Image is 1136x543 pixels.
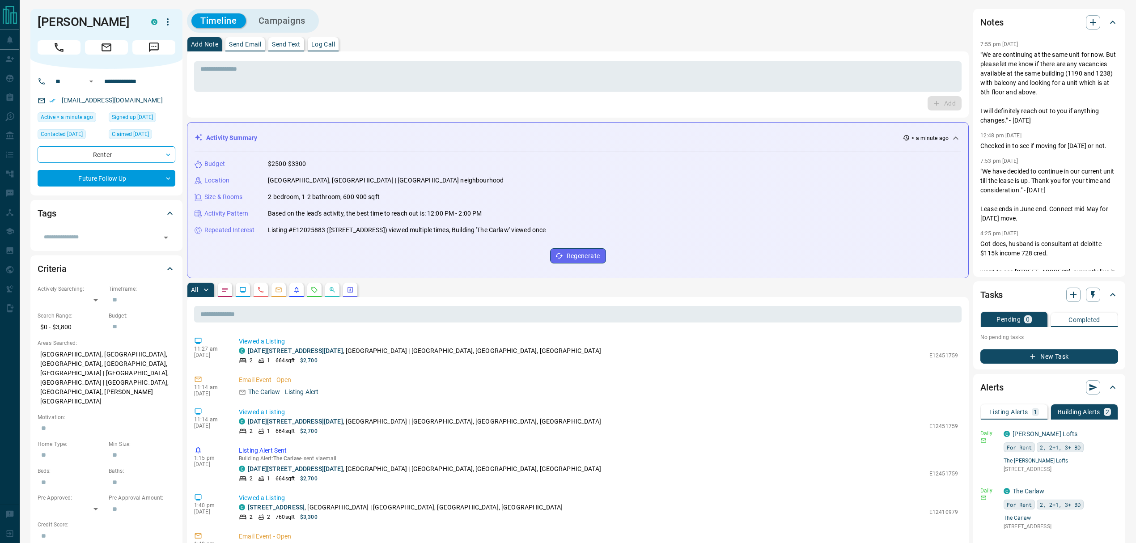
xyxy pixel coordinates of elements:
svg: Requests [311,286,318,293]
p: 11:27 am [194,346,225,352]
svg: Calls [257,286,264,293]
p: "We are continuing at the same unit for now. But please let me know if there are any vacancies av... [980,50,1118,125]
svg: Email [980,495,987,501]
p: 2 [250,427,253,435]
a: The Carlaw [1004,515,1118,521]
p: Baths: [109,467,175,475]
span: For Rent [1007,500,1032,509]
a: [DATE][STREET_ADDRESS][DATE] [248,347,343,354]
p: 2 [250,356,253,365]
p: < a minute ago [911,134,949,142]
p: Checked in to see if moving for [DATE] or not. [980,141,1118,151]
p: Log Call [311,41,335,47]
svg: Opportunities [329,286,336,293]
a: The Carlaw [1013,488,1044,495]
button: New Task [980,349,1118,364]
span: For Rent [1007,443,1032,452]
a: [EMAIL_ADDRESS][DOMAIN_NAME] [62,97,163,104]
p: , [GEOGRAPHIC_DATA] | [GEOGRAPHIC_DATA], [GEOGRAPHIC_DATA], [GEOGRAPHIC_DATA] [248,417,601,426]
p: 1 [267,427,270,435]
p: $2,700 [300,427,318,435]
p: $2500-$3300 [268,159,306,169]
p: Budget [204,159,225,169]
p: Pending [996,316,1021,322]
p: 2 [267,513,270,521]
p: 1:40 pm [194,502,225,509]
p: Add Note [191,41,218,47]
p: 664 sqft [276,427,295,435]
p: Activity Summary [206,133,257,143]
p: Actively Searching: [38,285,104,293]
p: Areas Searched: [38,339,175,347]
p: The Carlaw - Listing Alert [248,387,318,397]
p: No pending tasks [980,331,1118,344]
p: Send Text [272,41,301,47]
p: E12451759 [929,422,958,430]
div: Activity Summary< a minute ago [195,130,961,146]
p: 7:53 pm [DATE] [980,158,1018,164]
div: Tags [38,203,175,224]
svg: Listing Alerts [293,286,300,293]
p: 11:14 am [194,384,225,390]
p: All [191,287,198,293]
p: 7:55 pm [DATE] [980,41,1018,47]
p: Viewed a Listing [239,407,958,417]
div: condos.ca [239,418,245,424]
a: [DATE][STREET_ADDRESS][DATE] [248,418,343,425]
svg: Emails [275,286,282,293]
p: Based on the lead's activity, the best time to reach out is: 12:00 PM - 2:00 PM [268,209,482,218]
p: Email Event - Open [239,532,958,541]
span: Message [132,40,175,55]
p: 664 sqft [276,356,295,365]
button: Regenerate [550,248,606,263]
p: 11:14 am [194,416,225,423]
p: E12451759 [929,470,958,478]
h2: Tasks [980,288,1003,302]
p: 2 [1106,409,1109,415]
p: 2 [250,513,253,521]
h2: Alerts [980,380,1004,395]
p: E12451759 [929,352,958,360]
span: The Carlaw [273,455,301,462]
span: Email [85,40,128,55]
p: , [GEOGRAPHIC_DATA] | [GEOGRAPHIC_DATA], [GEOGRAPHIC_DATA], [GEOGRAPHIC_DATA] [248,346,601,356]
div: Tasks [980,284,1118,305]
p: [GEOGRAPHIC_DATA], [GEOGRAPHIC_DATA], [GEOGRAPHIC_DATA], [GEOGRAPHIC_DATA], [GEOGRAPHIC_DATA] | [... [38,347,175,409]
svg: Email Verified [49,98,55,104]
p: Credit Score: [38,521,175,529]
div: condos.ca [239,504,245,510]
div: Fri May 16 2025 [38,129,104,142]
p: [DATE] [194,509,225,515]
div: condos.ca [151,19,157,25]
p: Home Type: [38,440,104,448]
p: [STREET_ADDRESS] [1004,522,1118,530]
a: [DATE][STREET_ADDRESS][DATE] [248,465,343,472]
p: 0 [1026,316,1030,322]
div: Renter [38,146,175,163]
a: [PERSON_NAME] Lofts [1013,430,1078,437]
span: Signed up [DATE] [112,113,153,122]
a: [STREET_ADDRESS] [248,504,305,511]
p: Completed [1068,317,1100,323]
p: Email Event - Open [239,375,958,385]
span: Contacted [DATE] [41,130,83,139]
h2: Notes [980,15,1004,30]
p: [DATE] [194,423,225,429]
p: 1 [1034,409,1037,415]
p: Repeated Interest [204,225,254,235]
p: 664 sqft [276,475,295,483]
div: Alerts [980,377,1118,398]
p: Motivation: [38,413,175,421]
div: Criteria [38,258,175,280]
p: Size & Rooms [204,192,243,202]
p: Activity Pattern [204,209,248,218]
p: 4:25 pm [DATE] [980,230,1018,237]
p: Listing #E12025883 ([STREET_ADDRESS]) viewed multiple times, Building 'The Carlaw' viewed once [268,225,546,235]
p: 760 sqft [276,513,295,521]
p: [DATE] [194,352,225,358]
p: 1:15 pm [194,455,225,461]
p: Building Alerts [1058,409,1100,415]
p: Building Alert : - sent via email [239,455,958,462]
p: Listing Alerts [989,409,1028,415]
svg: Notes [221,286,229,293]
